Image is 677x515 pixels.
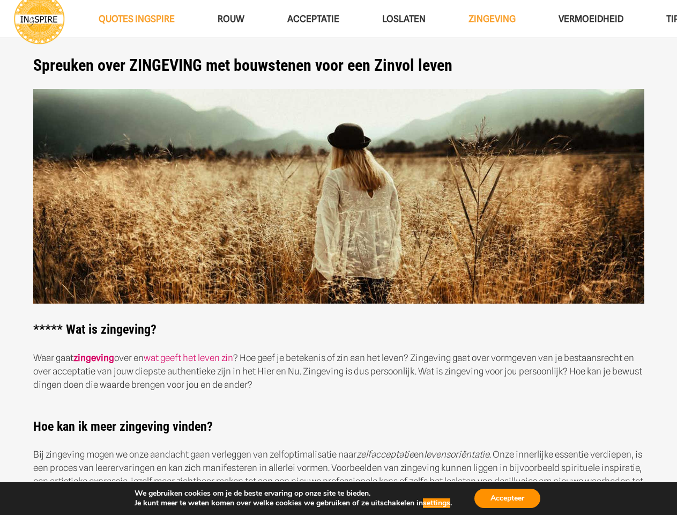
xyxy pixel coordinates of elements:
p: Bij zingeving mogen we onze aandacht gaan verleggen van zelfoptimalisatie naar en . Onze innerlij... [33,448,644,515]
h1: Spreuken over ZINGEVING met bouwstenen voor een Zinvol leven [33,56,644,75]
em: zelfacceptatie [356,449,414,460]
span: Acceptatie [287,13,339,24]
span: Zingeving [468,13,516,24]
span: QUOTES INGSPIRE [99,13,175,24]
p: Waar gaat over en ? Hoe geef je betekenis of zin aan het leven? Zingeving gaat over vormgeven van... [33,351,644,392]
strong: Hoe kan ik meer zingeving vinden? [33,419,213,434]
a: LoslatenLoslaten Menu [361,5,447,33]
a: AcceptatieAcceptatie Menu [266,5,361,33]
p: Je kunt meer te weten komen over welke cookies we gebruiken of ze uitschakelen in . [135,498,452,508]
span: Loslaten [382,13,426,24]
a: ROUWROUW Menu [196,5,266,33]
em: levensoriëntatie [424,449,489,460]
a: wat geeft het leven zin [144,352,233,363]
a: ZingevingZingeving Menu [447,5,537,33]
button: settings [423,498,450,508]
span: ROUW [218,13,244,24]
strong: * Wat is zingeving? [57,322,157,337]
img: de mooiste ZINGEVING quotes, spreuken, citaten en levenslessen voor een zinvol leven - ingspire [33,89,644,304]
span: VERMOEIDHEID [559,13,623,24]
p: We gebruiken cookies om je de beste ervaring op onze site te bieden. [135,489,452,498]
a: QUOTES INGSPIREQUOTES INGSPIRE Menu [77,5,196,33]
button: Accepteer [474,489,540,508]
a: zingeving [73,352,114,363]
a: VERMOEIDHEIDVERMOEIDHEID Menu [537,5,645,33]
